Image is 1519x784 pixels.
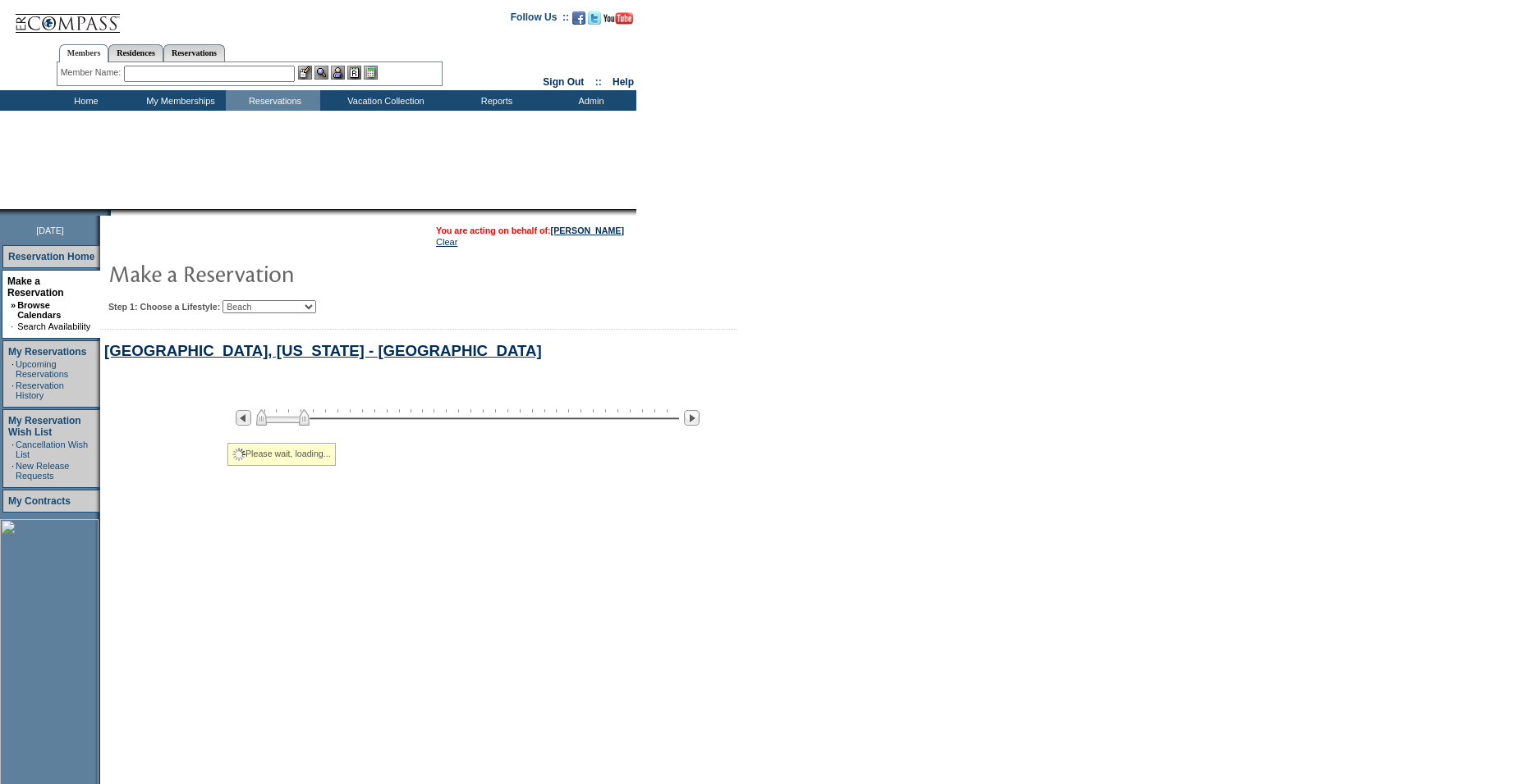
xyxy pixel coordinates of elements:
[447,90,542,111] td: Reports
[11,440,14,459] td: ·
[236,410,251,426] img: Previous
[108,257,437,289] img: pgTtlMakeReservation.gif
[572,16,585,26] a: Become our fan on Facebook
[364,66,378,80] img: b_calculator.gif
[7,276,64,299] a: Make a Reservation
[11,461,14,481] td: ·
[131,90,226,111] td: My Memberships
[603,12,633,25] img: Subscribe to our YouTube Channel
[37,90,131,111] td: Home
[11,300,16,310] b: »
[226,90,320,111] td: Reservations
[613,76,634,88] a: Help
[108,44,163,62] a: Residences
[8,251,94,262] a: Reservation Home
[314,66,328,80] img: View
[11,321,16,331] td: ·
[11,359,14,379] td: ·
[36,226,64,235] span: [DATE]
[16,461,69,481] a: New Release Requests
[59,44,109,62] a: Members
[111,209,112,216] img: blank.gif
[542,90,636,111] td: Admin
[104,342,542,359] a: [GEOGRAPHIC_DATA], [US_STATE] - [GEOGRAPHIC_DATA]
[108,302,220,312] b: Step 1: Choose a Lifestyle:
[588,11,601,25] img: Follow us on Twitter
[227,443,336,466] div: Please wait, loading...
[8,495,71,507] a: My Contracts
[163,44,225,62] a: Reservations
[8,415,81,438] a: My Reservation Wish List
[511,10,569,30] td: Follow Us ::
[551,226,624,235] a: [PERSON_NAME]
[436,226,624,235] span: You are acting on behalf of:
[572,11,585,25] img: Become our fan on Facebook
[17,321,90,331] a: Search Availability
[61,66,124,80] div: Member Name:
[232,448,246,461] img: spinner2.gif
[603,16,633,26] a: Subscribe to our YouTube Channel
[17,300,61,320] a: Browse Calendars
[16,440,88,459] a: Cancellation Wish List
[16,359,68,379] a: Upcoming Reservations
[331,66,345,80] img: Impersonate
[320,90,447,111] td: Vacation Collection
[588,16,601,26] a: Follow us on Twitter
[436,237,457,247] a: Clear
[347,66,361,80] img: Reservations
[11,381,14,400] td: ·
[8,346,86,358] a: My Reservations
[298,66,312,80] img: b_edit.gif
[16,381,64,400] a: Reservation History
[684,410,700,426] img: Next
[105,209,111,216] img: promoShadowLeftCorner.gif
[543,76,584,88] a: Sign Out
[595,76,602,88] span: ::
